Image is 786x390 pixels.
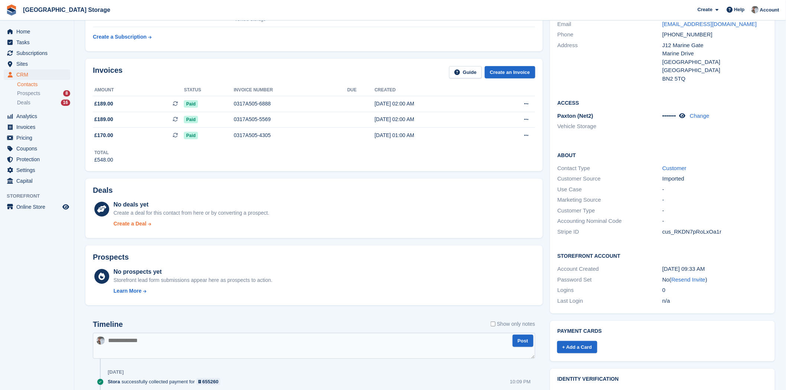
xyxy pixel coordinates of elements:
div: Stripe ID [558,228,663,236]
span: Capital [16,176,61,186]
img: Will Strivens [97,337,105,345]
div: £548.00 [94,156,113,164]
span: Create [698,6,712,13]
span: ••••••• [662,113,676,119]
span: Analytics [16,111,61,121]
div: Account Created [558,265,663,273]
a: menu [4,69,70,80]
div: Phone [558,30,663,39]
a: menu [4,48,70,58]
div: Accounting Nominal Code [558,217,663,225]
input: Show only notes [491,320,496,328]
div: Customer Source [558,175,663,183]
a: Customer [662,165,686,171]
div: - [662,207,767,215]
a: Create a Subscription [93,30,152,44]
span: Paxton (Net2) [558,113,594,119]
th: Amount [93,84,184,96]
span: Sites [16,59,61,69]
div: Email [558,20,663,29]
a: Change [690,113,709,119]
div: - [662,217,767,225]
div: n/a [662,297,767,305]
a: menu [4,154,70,165]
span: Prospects [17,90,40,97]
div: [DATE] 09:33 AM [662,265,767,273]
div: BN2 5TQ [662,75,767,83]
a: menu [4,122,70,132]
a: Resend Invite [672,276,706,283]
th: Invoice number [234,84,347,96]
img: Will Strivens [751,6,759,13]
span: Stora [108,378,120,385]
span: £170.00 [94,131,113,139]
div: No [662,276,767,284]
div: Storefront lead form submissions appear here as prospects to action. [114,276,273,284]
a: Guide [449,66,482,78]
span: CRM [16,69,61,80]
div: Address [558,41,663,83]
span: Paid [184,100,198,108]
a: menu [4,26,70,37]
div: Use Case [558,185,663,194]
button: Post [513,335,533,347]
h2: Storefront Account [558,252,767,259]
span: Invoices [16,122,61,132]
div: Customer Type [558,207,663,215]
div: Last Login [558,297,663,305]
div: [GEOGRAPHIC_DATA] [662,66,767,75]
div: [GEOGRAPHIC_DATA] [662,58,767,66]
th: Status [184,84,234,96]
a: menu [4,133,70,143]
th: Created [374,84,490,96]
span: Pricing [16,133,61,143]
span: Tasks [16,37,61,48]
div: No deals yet [114,200,269,209]
h2: Access [558,99,767,106]
div: Create a Subscription [93,33,147,41]
h2: Invoices [93,66,123,78]
div: J12 Marine Gate [662,41,767,50]
a: menu [4,165,70,175]
div: Create a Deal [114,220,147,228]
span: Help [734,6,745,13]
div: 16 [61,100,70,106]
div: - [662,185,767,194]
span: Deals [17,99,30,106]
a: [EMAIL_ADDRESS][DOMAIN_NAME] [662,21,757,27]
a: + Add a Card [557,341,597,353]
div: - [662,196,767,204]
h2: Identity verification [558,376,767,382]
div: 0317A505-5569 [234,116,347,123]
span: Subscriptions [16,48,61,58]
span: £189.00 [94,100,113,108]
h2: Deals [93,186,113,195]
span: ( ) [670,276,708,283]
span: Paid [184,132,198,139]
div: [DATE] 01:00 AM [374,131,490,139]
a: menu [4,59,70,69]
div: [DATE] [108,369,124,375]
span: Settings [16,165,61,175]
a: Preview store [61,202,70,211]
a: 655260 [196,378,221,385]
a: menu [4,202,70,212]
div: Total [94,149,113,156]
h2: Prospects [93,253,129,261]
div: Learn More [114,287,142,295]
div: 8 [63,90,70,97]
div: Logins [558,286,663,295]
a: Prospects 8 [17,90,70,97]
div: 0 [662,286,767,295]
div: 10:09 PM [510,378,531,385]
th: Due [347,84,375,96]
a: Deals 16 [17,99,70,107]
div: 0317A505-4305 [234,131,347,139]
div: [PHONE_NUMBER] [662,30,767,39]
h2: Payment cards [558,328,767,334]
a: Create a Deal [114,220,269,228]
div: 0317A505-6888 [234,100,347,108]
div: cus_RKDN7pRoLxOa1r [662,228,767,236]
a: menu [4,37,70,48]
h2: Timeline [93,320,123,329]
